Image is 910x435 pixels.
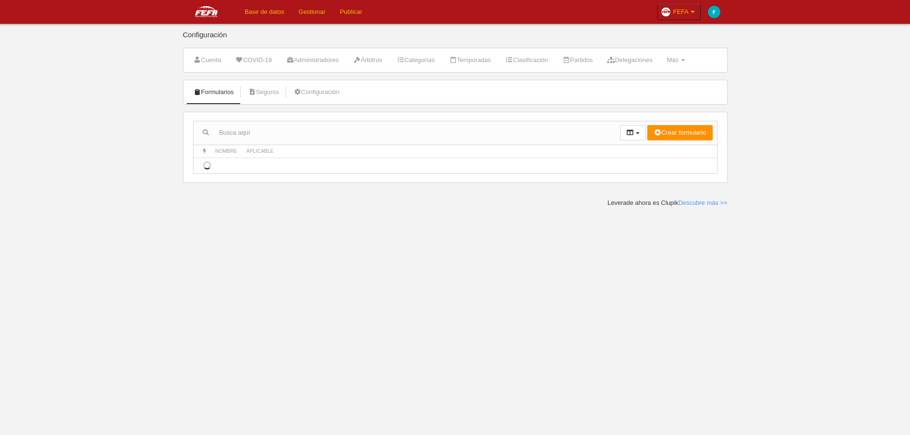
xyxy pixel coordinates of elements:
[183,31,728,48] div: Configuración
[500,53,553,67] a: Clasificación
[246,149,274,154] span: Aplicable
[230,53,277,67] a: COVID-19
[608,199,728,207] div: Leverade ahora es Clupik
[281,53,344,67] a: Administradores
[602,53,658,67] a: Delegaciones
[557,53,598,67] a: Partidos
[183,6,230,17] img: FEFA
[657,4,701,20] a: FEFA
[661,7,671,17] img: Oazxt6wLFNvE.30x30.jpg
[662,53,690,67] a: Más
[678,199,728,206] a: Descubre más >>
[647,125,712,140] button: Crear formulario
[193,126,620,140] input: Busca aquí
[667,56,679,64] span: Más
[288,85,344,99] a: Configuración
[188,53,226,67] a: Cuenta
[708,6,720,18] img: c2l6ZT0zMHgzMCZmcz05JnRleHQ9RiZiZz0wMGFjYzE%3D.png
[188,85,239,99] a: Formularios
[673,7,689,17] span: FEFA
[348,53,387,67] a: Árbitros
[444,53,496,67] a: Temporadas
[391,53,440,67] a: Categorías
[215,149,237,154] span: Nombre
[243,85,284,99] a: Seguros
